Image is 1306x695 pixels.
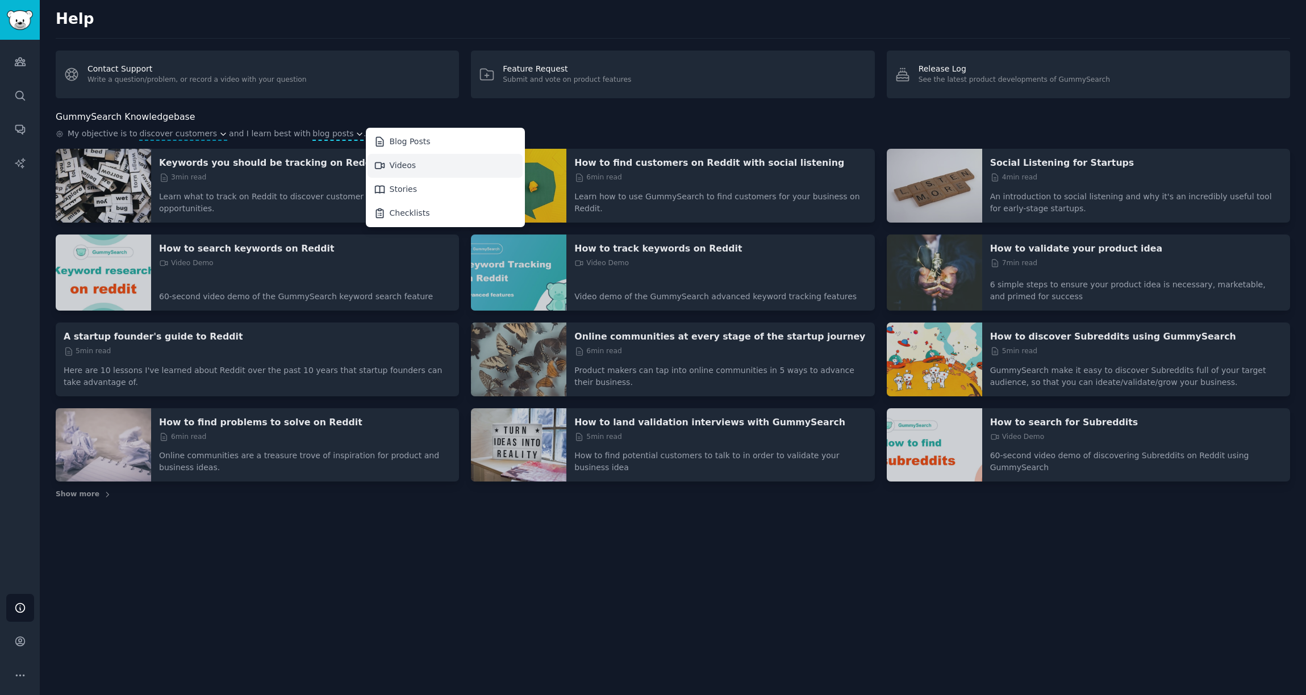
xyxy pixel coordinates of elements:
div: Blog Posts [368,130,523,154]
span: Video Demo [990,432,1045,442]
div: Blog Posts [390,136,431,148]
a: Online communities at every stage of the startup journey [574,330,866,342]
span: 6 min read [159,432,206,442]
a: How to land validation interviews with GummySearch [574,416,866,428]
p: Here are 10 lessons I've learned about Reddit over the past 10 years that startup founders can ta... [64,357,451,388]
a: How to search keywords on Reddit [159,242,451,254]
span: 5 min read [64,346,111,357]
h2: GummySearch Knowledgebase [56,110,195,124]
p: An introduction to social listening and why it's an incredibly useful tool for early-stage startups. [990,183,1282,215]
a: How to find problems to solve on Reddit [159,416,451,428]
img: How to discover Subreddits using GummySearch [887,323,982,396]
div: Videos [368,154,523,178]
p: Product makers can tap into online communities in 5 ways to advance their business. [574,357,866,388]
div: Stories [390,183,418,195]
a: Feature RequestSubmit and vote on product features [471,51,874,98]
span: Show more [56,489,99,500]
span: Video Demo [574,258,629,269]
img: Keywords you should be tracking on Reddit [56,149,151,223]
span: 5 min read [574,432,621,442]
span: and I learn best with [229,128,311,141]
p: 60-second video demo of the GummySearch keyword search feature [159,283,451,303]
img: How to search for Subreddits [887,408,982,482]
p: Learn how to use GummySearch to find customers for your business on Reddit. [574,183,866,215]
p: Learn what to track on Reddit to discover customer acquisition opportunities. [159,183,451,215]
p: Online communities are a treasure trove of inspiration for product and business ideas. [159,442,451,474]
div: See the latest product developments of GummySearch [919,75,1110,85]
img: How to land validation interviews with GummySearch [471,408,566,482]
div: Videos [390,160,416,171]
img: How to search keywords on Reddit [56,235,151,311]
div: Checklists [390,207,430,219]
span: blog posts [312,128,353,140]
span: 5 min read [990,346,1037,357]
button: blog posts [312,128,364,140]
p: 60-second video demo of discovering Subreddits on Reddit using GummySearch [990,442,1282,474]
span: 4 min read [990,173,1037,183]
div: Checklists [368,202,523,225]
a: Keywords you should be tracking on Reddit [159,157,451,169]
a: A startup founder's guide to Reddit [64,330,451,342]
a: Release LogSee the latest product developments of GummySearch [887,51,1290,98]
img: Social Listening for Startups [887,149,982,223]
span: 3 min read [159,173,206,183]
span: My objective is to [68,128,137,141]
p: How to find potential customers to talk to in order to validate your business idea [574,442,866,474]
div: Feature Request [503,63,631,75]
a: How to find customers on Reddit with social listening [574,157,866,169]
span: Video Demo [159,258,214,269]
a: How to discover Subreddits using GummySearch [990,330,1282,342]
img: How to track keywords on Reddit [471,235,566,311]
div: . [56,128,1290,141]
span: 7 min read [990,258,1037,269]
a: How to search for Subreddits [990,416,1282,428]
img: GummySearch logo [7,10,33,30]
div: Submit and vote on product features [503,75,631,85]
a: How to validate your product idea [990,242,1282,254]
p: 6 simple steps to ensure your product idea is necessary, marketable, and primed for success [990,271,1282,303]
img: How to validate your product idea [887,235,982,311]
div: Release Log [919,63,1110,75]
img: Online communities at every stage of the startup journey [471,323,566,396]
img: How to find problems to solve on Reddit [56,408,151,482]
div: Stories [368,178,523,202]
span: 6 min read [574,346,621,357]
span: 6 min read [574,173,621,183]
p: Video demo of the GummySearch advanced keyword tracking features [574,283,866,303]
h2: Help [56,10,1290,28]
a: Contact SupportWrite a question/problem, or record a video with your question [56,51,459,98]
button: discover customers [139,128,227,140]
a: Social Listening for Startups [990,157,1282,169]
a: How to track keywords on Reddit [574,242,866,254]
p: GummySearch make it easy to discover Subreddits full of your target audience, so that you can ide... [990,357,1282,388]
span: discover customers [139,128,217,140]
